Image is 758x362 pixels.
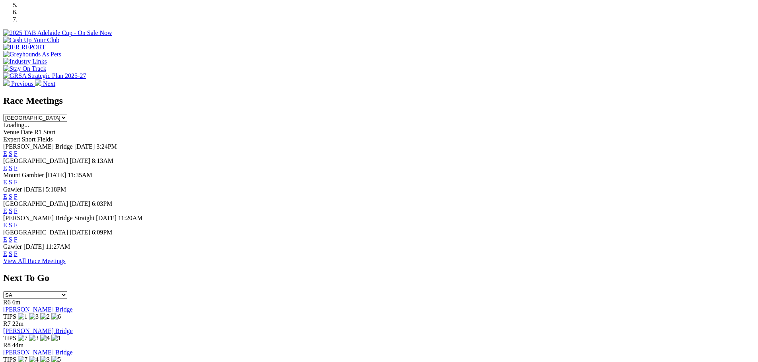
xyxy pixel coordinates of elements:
[3,313,16,320] span: TIPS
[3,243,22,250] span: Gawler
[92,229,113,236] span: 6:09PM
[3,122,29,128] span: Loading...
[3,129,19,136] span: Venue
[3,222,7,228] a: E
[9,222,12,228] a: S
[3,236,7,243] a: E
[51,313,61,320] img: 6
[3,306,73,313] a: [PERSON_NAME] Bridge
[3,207,7,214] a: E
[3,79,10,86] img: chevron-left-pager-white.svg
[92,200,113,207] span: 6:03PM
[18,313,27,320] img: 1
[34,129,55,136] span: R1 Start
[68,172,92,178] span: 11:35AM
[46,243,70,250] span: 11:27AM
[3,320,11,327] span: R7
[3,51,61,58] img: Greyhounds As Pets
[3,273,755,283] h2: Next To Go
[96,143,117,150] span: 3:24PM
[3,200,68,207] span: [GEOGRAPHIC_DATA]
[14,250,18,257] a: F
[23,186,44,193] span: [DATE]
[3,349,73,356] a: [PERSON_NAME] Bridge
[14,165,18,171] a: F
[9,207,12,214] a: S
[3,143,73,150] span: [PERSON_NAME] Bridge
[40,335,50,342] img: 4
[3,335,16,341] span: TIPS
[3,29,112,37] img: 2025 TAB Adelaide Cup - On Sale Now
[3,72,86,79] img: GRSA Strategic Plan 2025-27
[9,236,12,243] a: S
[3,44,45,51] img: IER REPORT
[3,327,73,334] a: [PERSON_NAME] Bridge
[9,150,12,157] a: S
[46,186,66,193] span: 5:18PM
[14,150,18,157] a: F
[3,136,20,143] span: Expert
[3,157,68,164] span: [GEOGRAPHIC_DATA]
[14,207,18,214] a: F
[74,143,95,150] span: [DATE]
[3,37,59,44] img: Cash Up Your Club
[9,250,12,257] a: S
[37,136,53,143] span: Fields
[43,80,55,87] span: Next
[3,215,94,221] span: [PERSON_NAME] Bridge Straight
[70,200,90,207] span: [DATE]
[118,215,143,221] span: 11:20AM
[3,229,68,236] span: [GEOGRAPHIC_DATA]
[70,157,90,164] span: [DATE]
[14,193,18,200] a: F
[70,229,90,236] span: [DATE]
[35,80,55,87] a: Next
[23,243,44,250] span: [DATE]
[12,320,23,327] span: 22m
[12,342,23,348] span: 44m
[51,335,61,342] img: 1
[3,342,11,348] span: R8
[3,58,47,65] img: Industry Links
[92,157,113,164] span: 8:13AM
[9,193,12,200] a: S
[14,222,18,228] a: F
[3,65,46,72] img: Stay On Track
[21,129,33,136] span: Date
[18,335,27,342] img: 7
[46,172,66,178] span: [DATE]
[29,335,39,342] img: 3
[3,257,66,264] a: View All Race Meetings
[11,80,33,87] span: Previous
[14,179,18,186] a: F
[3,95,755,106] h2: Race Meetings
[29,313,39,320] img: 3
[3,80,35,87] a: Previous
[35,79,41,86] img: chevron-right-pager-white.svg
[3,150,7,157] a: E
[9,165,12,171] a: S
[3,172,44,178] span: Mount Gambier
[22,136,36,143] span: Short
[3,250,7,257] a: E
[40,313,50,320] img: 2
[3,193,7,200] a: E
[3,186,22,193] span: Gawler
[3,165,7,171] a: E
[9,179,12,186] a: S
[14,236,18,243] a: F
[96,215,117,221] span: [DATE]
[12,299,20,306] span: 6m
[3,179,7,186] a: E
[3,299,11,306] span: R6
